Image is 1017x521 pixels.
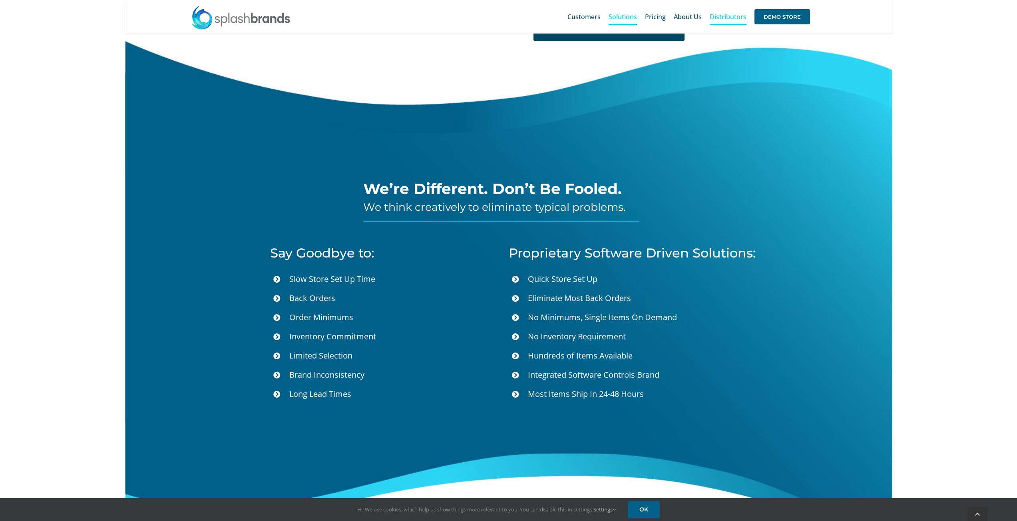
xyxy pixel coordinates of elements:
span: Inventory Commitment [289,331,376,342]
a: Customers [567,4,601,30]
a: Pricing [645,4,666,30]
span: Long Lead Times [289,388,351,399]
span: Limited Selection [289,350,352,361]
span: DEMO STORE [754,9,810,24]
img: SplashBrands.com Logo [191,6,291,30]
a: DEMO STORE [754,4,810,30]
span: Integrated Software Controls Brand [528,369,659,380]
span: Back Orders [289,293,335,303]
span: Hundreds of Items Available [528,350,633,361]
span: No Inventory Requirement [528,331,626,342]
span: Solutions [609,14,637,20]
a: OK [628,501,660,518]
span: Proprietary Software Driven Solutions: [509,245,756,261]
a: Settings [593,506,616,513]
span: We think creatively to eliminate typical problems. [363,200,626,214]
span: Pricing [645,14,666,20]
span: Hi! We use cookies, which help us show things more relevant to you. You can disable this in setti... [357,506,616,513]
span: Most Items Ship In 24-48 Hours [528,388,644,399]
span: Quick Store Set Up [528,273,597,284]
span: Distributors [710,14,746,20]
span: Brand Inconsistency [289,369,364,380]
span: Say Goodbye to: [270,245,374,261]
span: Order Minimums [289,312,353,323]
span: Eliminate Most Back Orders [528,293,631,303]
span: About Us [674,14,702,20]
nav: Main Menu Sticky [567,4,810,30]
span: We’re Different. Don’t Be Fooled. [363,180,622,198]
span: Customers [567,14,601,20]
a: Distributors [710,4,746,30]
span: Slow Store Set Up Time [289,273,375,284]
span: No Minimums, Single Items On Demand [528,312,677,323]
